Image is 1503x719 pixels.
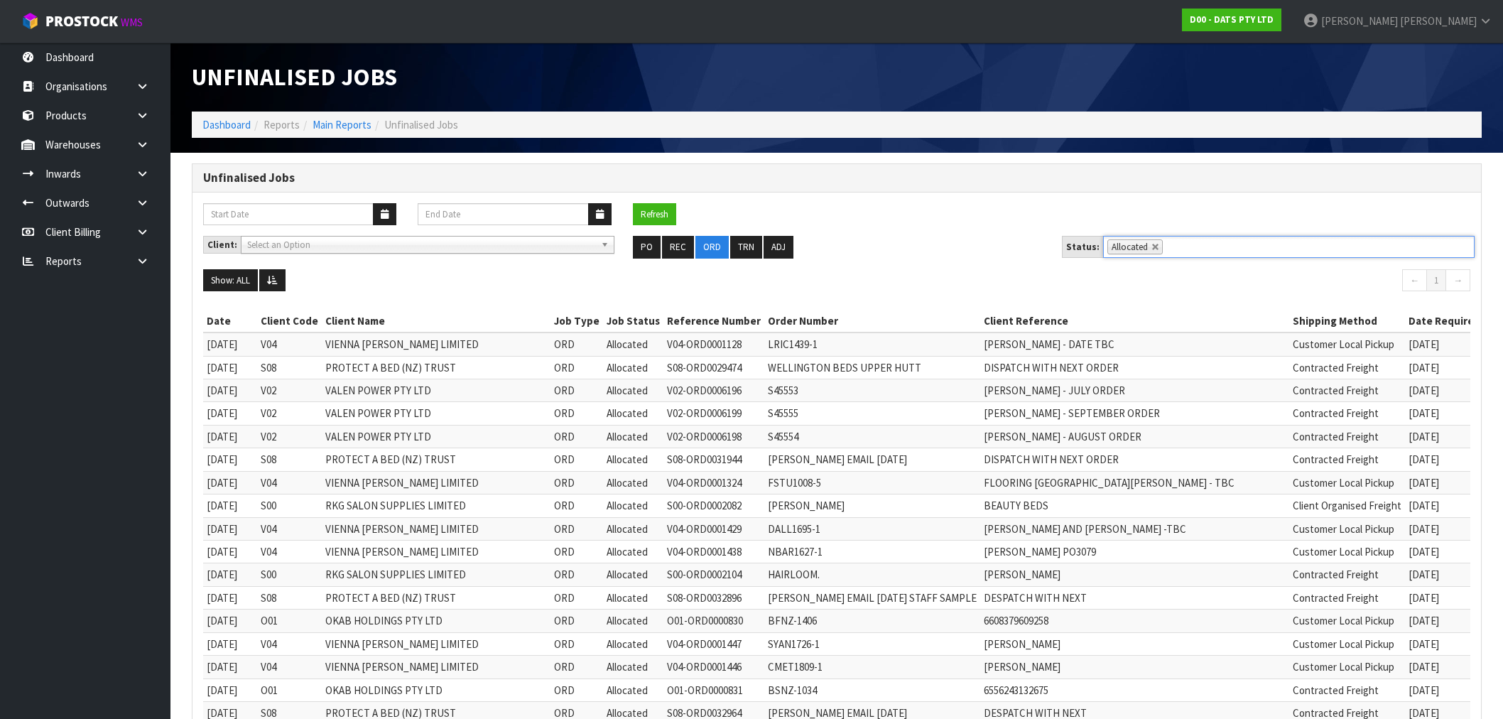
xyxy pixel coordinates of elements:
td: [DATE] [203,610,257,632]
span: Allocated [607,476,648,490]
td: FLOORING [GEOGRAPHIC_DATA][PERSON_NAME] - TBC [980,471,1289,494]
span: Allocated [607,453,648,466]
th: Client Name [322,310,550,333]
td: ORD [550,379,603,402]
span: Allocated [1112,241,1148,253]
th: Date Required [1405,310,1484,333]
td: [PERSON_NAME] - JULY ORDER [980,379,1289,402]
span: Select an Option [247,237,595,254]
td: OKAB HOLDINGS PTY LTD [322,610,550,632]
td: V04 [257,540,322,563]
span: Allocated [607,545,648,558]
button: TRN [730,236,762,259]
th: Client Code [257,310,322,333]
span: Allocated [607,522,648,536]
td: SYAN1726-1 [764,632,980,655]
td: [DATE] [1405,586,1484,609]
td: VIENNA [PERSON_NAME] LIMITED [322,540,550,563]
td: PROTECT A BED (NZ) TRUST [322,448,550,471]
span: [PERSON_NAME] [1400,14,1477,28]
input: End Date [418,203,588,225]
td: [DATE] [203,540,257,563]
td: [DATE] [1405,656,1484,679]
strong: D00 - DATS PTY LTD [1190,13,1274,26]
td: [PERSON_NAME] [980,563,1289,586]
th: Job Status [603,310,663,333]
td: [DATE] [203,471,257,494]
td: S08-ORD0031944 [663,448,764,471]
td: PROTECT A BED (NZ) TRUST [322,356,550,379]
td: ORD [550,517,603,540]
td: FSTU1008-5 [764,471,980,494]
button: REC [662,236,694,259]
td: V02-ORD0006199 [663,402,764,425]
span: [PERSON_NAME] [1321,14,1398,28]
td: ORD [550,540,603,563]
td: DESPATCH WITH NEXT [980,586,1289,609]
td: S00-ORD0002082 [663,494,764,517]
td: HAIRLOOM. [764,563,980,586]
img: cube-alt.png [21,12,39,30]
td: Contracted Freight [1289,356,1405,379]
td: V04 [257,517,322,540]
span: Allocated [607,568,648,581]
button: ORD [695,236,729,259]
td: ORD [550,494,603,517]
td: S08-ORD0032896 [663,586,764,609]
td: LRIC1439-1 [764,333,980,356]
td: S00-ORD0002104 [663,563,764,586]
td: [DATE] [203,402,257,425]
td: Contracted Freight [1289,679,1405,701]
td: VIENNA [PERSON_NAME] LIMITED [322,333,550,356]
td: RKG SALON SUPPLIES LIMITED [322,494,550,517]
td: ORD [550,402,603,425]
td: ORD [550,448,603,471]
td: [DATE] [1405,333,1484,356]
span: Allocated [607,337,648,351]
td: [DATE] [203,632,257,655]
a: → [1445,269,1470,292]
td: [DATE] [1405,632,1484,655]
td: O01 [257,679,322,701]
td: Contracted Freight [1289,586,1405,609]
td: O01 [257,610,322,632]
span: Allocated [607,499,648,512]
td: VALEN POWER PTY LTD [322,379,550,402]
span: Allocated [607,430,648,443]
td: [DATE] [203,333,257,356]
td: DALL1695-1 [764,517,980,540]
span: Unfinalised Jobs [192,62,397,92]
td: VIENNA [PERSON_NAME] LIMITED [322,656,550,679]
td: ORD [550,679,603,701]
td: [DATE] [203,356,257,379]
td: [DATE] [203,517,257,540]
td: O01-ORD0000830 [663,610,764,632]
td: S08 [257,356,322,379]
td: [PERSON_NAME] PO3079 [980,540,1289,563]
td: VIENNA [PERSON_NAME] LIMITED [322,632,550,655]
td: [PERSON_NAME] [980,656,1289,679]
button: Show: ALL [203,269,258,292]
strong: Client: [207,239,237,251]
th: Shipping Method [1289,310,1405,333]
td: [PERSON_NAME] EMAIL [DATE] STAFF SAMPLE [764,586,980,609]
td: V02-ORD0006196 [663,379,764,402]
td: BEAUTY BEDS [980,494,1289,517]
td: [PERSON_NAME] AND [PERSON_NAME] -TBC [980,517,1289,540]
td: ORD [550,471,603,494]
td: S45553 [764,379,980,402]
td: OKAB HOLDINGS PTY LTD [322,679,550,701]
td: [DATE] [203,379,257,402]
td: [DATE] [1405,563,1484,586]
td: BSNZ-1034 [764,679,980,701]
a: 1 [1426,269,1446,292]
td: PROTECT A BED (NZ) TRUST [322,586,550,609]
td: S08 [257,448,322,471]
span: Allocated [607,591,648,605]
td: ORD [550,632,603,655]
td: Client Organised Freight [1289,494,1405,517]
td: V02 [257,425,322,448]
td: ORD [550,333,603,356]
td: VALEN POWER PTY LTD [322,402,550,425]
td: CMET1809-1 [764,656,980,679]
